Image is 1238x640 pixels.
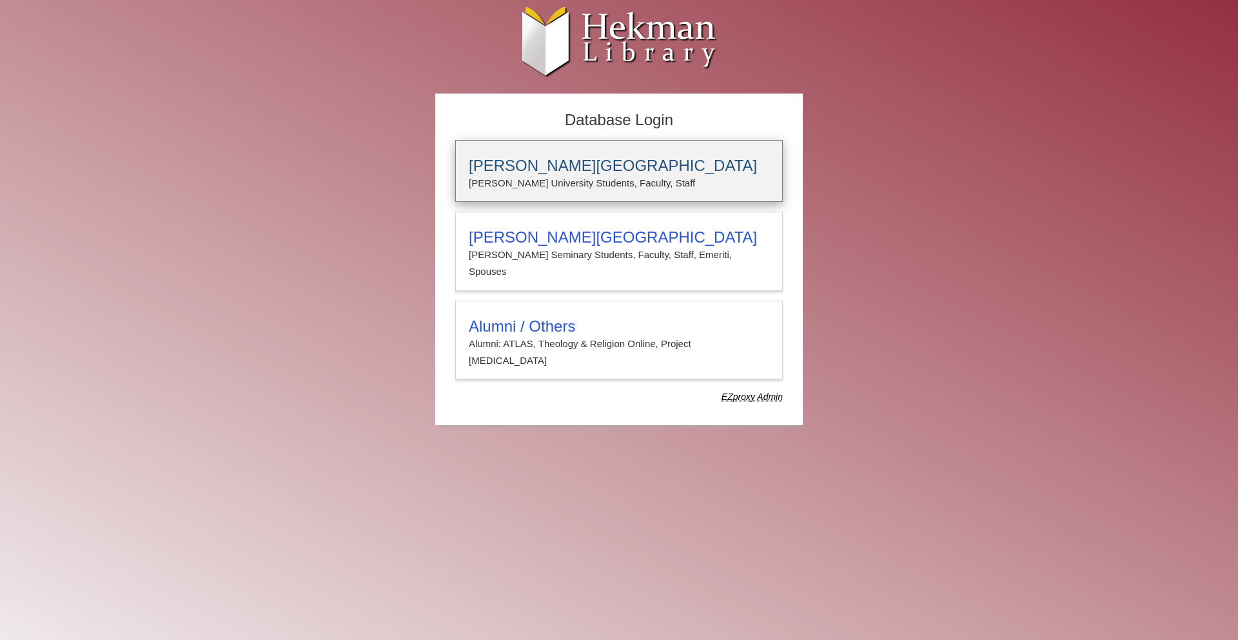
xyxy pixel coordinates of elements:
[722,392,783,402] dfn: Use Alumni login
[455,212,783,291] a: [PERSON_NAME][GEOGRAPHIC_DATA][PERSON_NAME] Seminary Students, Faculty, Staff, Emeriti, Spouses
[469,228,769,246] h3: [PERSON_NAME][GEOGRAPHIC_DATA]
[469,335,769,370] p: Alumni: ATLAS, Theology & Religion Online, Project [MEDICAL_DATA]
[449,107,789,134] h2: Database Login
[469,246,769,281] p: [PERSON_NAME] Seminary Students, Faculty, Staff, Emeriti, Spouses
[469,317,769,335] h3: Alumni / Others
[469,317,769,370] summary: Alumni / OthersAlumni: ATLAS, Theology & Religion Online, Project [MEDICAL_DATA]
[469,175,769,192] p: [PERSON_NAME] University Students, Faculty, Staff
[469,157,769,175] h3: [PERSON_NAME][GEOGRAPHIC_DATA]
[455,140,783,202] a: [PERSON_NAME][GEOGRAPHIC_DATA][PERSON_NAME] University Students, Faculty, Staff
